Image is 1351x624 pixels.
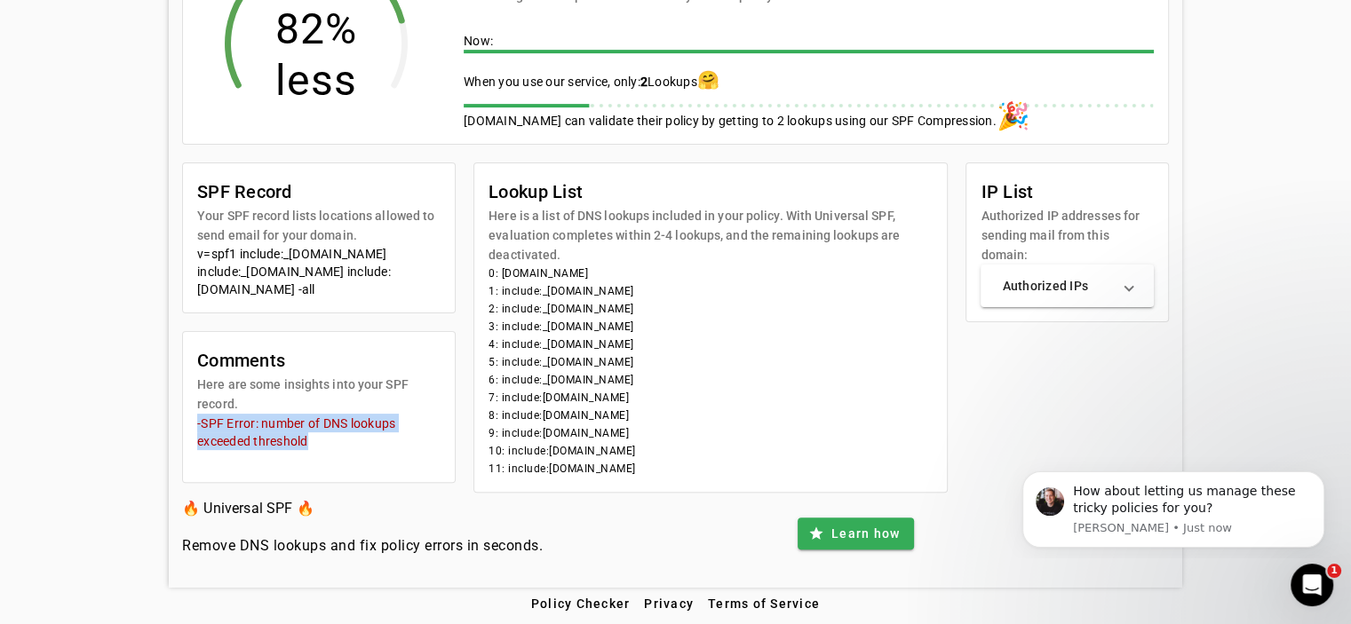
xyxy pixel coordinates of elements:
mat-card-subtitle: Here is a list of DNS lookups included in your policy. With Universal SPF, evaluation completes w... [489,206,933,265]
mat-card-subtitle: Your SPF record lists locations allowed to send email for your domain. [197,206,441,245]
mat-card-title: SPF Record [197,178,441,206]
span: Privacy [644,596,694,611]
tspan: less [275,55,358,106]
iframe: Intercom live chat [1291,564,1333,606]
h4: Remove DNS lookups and fix policy errors in seconds. [182,535,543,557]
li: 4: include:_[DOMAIN_NAME] [489,336,933,353]
button: Policy Checker [524,588,638,620]
span: [DOMAIN_NAME] can validate their policy by getting to 2 lookups using our SPF Compression. [464,114,997,128]
li: 10: include:[DOMAIN_NAME] [489,442,933,460]
span: 🤗 [697,69,719,91]
li: 1: include:_[DOMAIN_NAME] [489,282,933,300]
li: 11: include:[DOMAIN_NAME] [489,460,933,478]
iframe: Intercom notifications message [996,455,1351,558]
span: Policy Checker [531,596,631,611]
div: v=spf1 include:_[DOMAIN_NAME] include:_[DOMAIN_NAME] include:[DOMAIN_NAME] -all [197,245,441,298]
button: Learn how [798,517,914,549]
mat-expansion-panel-header: Authorized IPs [981,265,1154,307]
mat-card-title: Comments [197,346,441,375]
mat-card-title: IP List [981,178,1154,206]
button: Privacy [637,588,701,620]
span: Learn how [831,525,900,542]
li: 0: [DOMAIN_NAME] [489,265,933,282]
tspan: 82% [275,4,358,54]
mat-card-title: Lookup List [489,178,933,206]
span: Terms of Service [708,596,820,611]
mat-panel-title: Authorized IPs [1002,277,1111,295]
li: 7: include:[DOMAIN_NAME] [489,389,933,407]
li: 2: include:_[DOMAIN_NAME] [489,300,933,318]
mat-card-subtitle: Here are some insights into your SPF record. [197,375,441,414]
mat-card-subtitle: Authorized IP addresses for sending mail from this domain: [981,206,1154,265]
li: 5: include:_[DOMAIN_NAME] [489,353,933,371]
mat-error: -SPF Error: number of DNS lookups exceeded threshold [197,414,441,450]
li: 9: include:[DOMAIN_NAME] [489,424,933,442]
button: Terms of Service [701,588,827,620]
span: 1 [1327,564,1341,578]
h3: 🔥 Universal SPF 🔥 [182,496,543,521]
li: 8: include:[DOMAIN_NAME] [489,407,933,424]
li: 3: include:_[DOMAIN_NAME] [489,318,933,336]
span: 2 [640,75,648,89]
div: When you use our service, only: Lookups [464,71,1154,91]
span: 🎉 [997,100,1029,131]
div: Now: [464,32,1154,53]
li: 6: include:_[DOMAIN_NAME] [489,371,933,389]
